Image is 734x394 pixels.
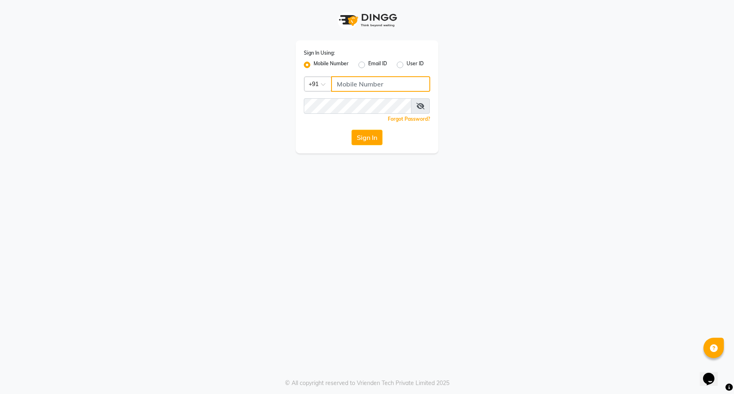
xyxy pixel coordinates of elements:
input: Username [331,76,430,92]
iframe: chat widget [700,361,726,386]
label: Mobile Number [314,60,349,70]
label: Email ID [368,60,387,70]
a: Forgot Password? [388,116,430,122]
label: Sign In Using: [304,49,335,57]
img: logo1.svg [334,8,400,32]
label: User ID [407,60,424,70]
input: Username [304,98,411,114]
button: Sign In [352,130,382,145]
